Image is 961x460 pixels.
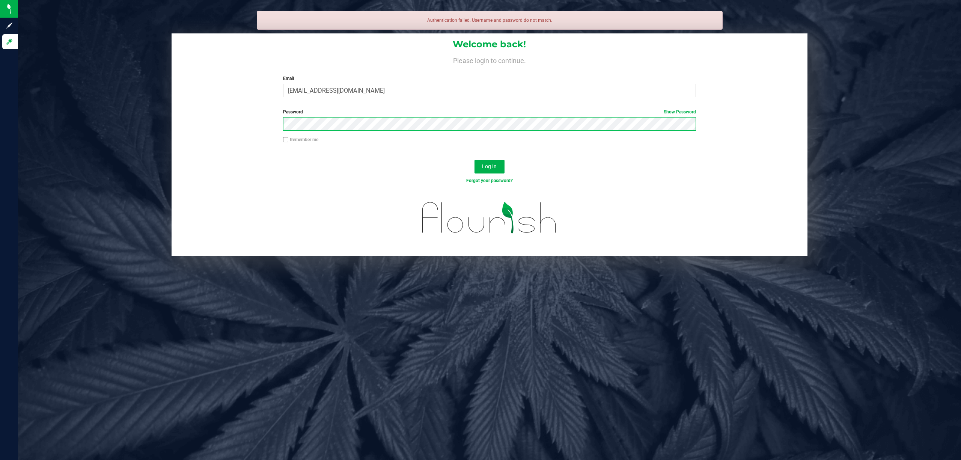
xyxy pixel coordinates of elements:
a: Show Password [664,109,696,115]
div: Authentication failed. Username and password do not match. [257,11,723,30]
inline-svg: Log in [6,38,13,45]
h1: Welcome back! [172,39,808,49]
button: Log In [474,160,505,173]
img: flourish_logo.svg [410,192,569,243]
span: Log In [482,163,497,169]
label: Remember me [283,136,318,143]
h4: Please login to continue. [172,56,808,65]
span: Password [283,109,303,115]
a: Forgot your password? [466,178,513,183]
input: Remember me [283,137,288,142]
label: Email [283,75,696,82]
inline-svg: Sign up [6,22,13,29]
